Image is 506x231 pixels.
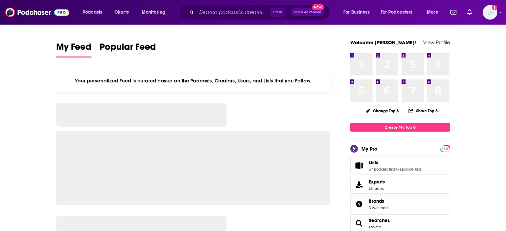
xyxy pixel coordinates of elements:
div: Your personalized Feed is curated based on the Podcasts, Creators, Users, and Lists that you Follow. [56,69,331,92]
span: Exports [369,179,385,185]
button: open menu [422,7,446,18]
span: My Feed [56,41,91,57]
a: Brands [369,198,388,204]
span: Ctrl K [270,8,285,17]
span: Logged in as NickG [483,5,497,20]
img: Podchaser - Follow, Share and Rate Podcasts [5,6,69,19]
span: For Business [343,8,370,17]
a: Welcome [PERSON_NAME]! [350,39,416,46]
a: 0 episode lists [396,167,422,172]
span: Brands [369,198,384,204]
div: Search podcasts, credits, & more... [185,5,336,20]
span: More [427,8,438,17]
a: Brands [353,199,366,209]
span: Monitoring [142,8,165,17]
span: Charts [114,8,129,17]
span: Brands [350,195,450,213]
span: Lists [369,160,378,166]
a: View Profile [423,39,450,46]
button: open menu [376,7,422,18]
button: open menu [137,7,174,18]
a: PRO [441,146,449,151]
button: open menu [339,7,378,18]
button: Change Top 8 [362,107,403,115]
button: open menu [78,7,111,18]
img: User Profile [483,5,497,20]
span: New [312,4,324,10]
a: Show notifications dropdown [464,7,475,18]
a: Show notifications dropdown [448,7,459,18]
button: Open AdvancedNew [291,8,324,16]
a: Create My Top 8 [350,123,450,132]
a: Lists [353,161,366,170]
a: Searches [369,217,390,223]
span: Lists [350,157,450,174]
a: Lists [369,160,422,166]
a: Popular Feed [99,41,156,58]
a: 0 watched [369,205,388,210]
a: My Feed [56,41,91,58]
span: For Podcasters [381,8,413,17]
a: Exports [350,176,450,194]
span: Popular Feed [99,41,156,57]
button: Show profile menu [483,5,497,20]
a: Charts [110,7,133,18]
div: My Pro [361,146,378,152]
svg: Add a profile image [492,5,497,10]
span: Exports [353,180,366,189]
button: Share Top 8 [408,104,438,117]
span: Podcasts [83,8,102,17]
a: 67 podcast lists [369,167,396,172]
span: Open Advanced [294,11,321,14]
a: 1 saved [369,225,381,229]
span: 35 items [369,186,385,191]
input: Search podcasts, credits, & more... [197,7,270,18]
a: Searches [353,219,366,228]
